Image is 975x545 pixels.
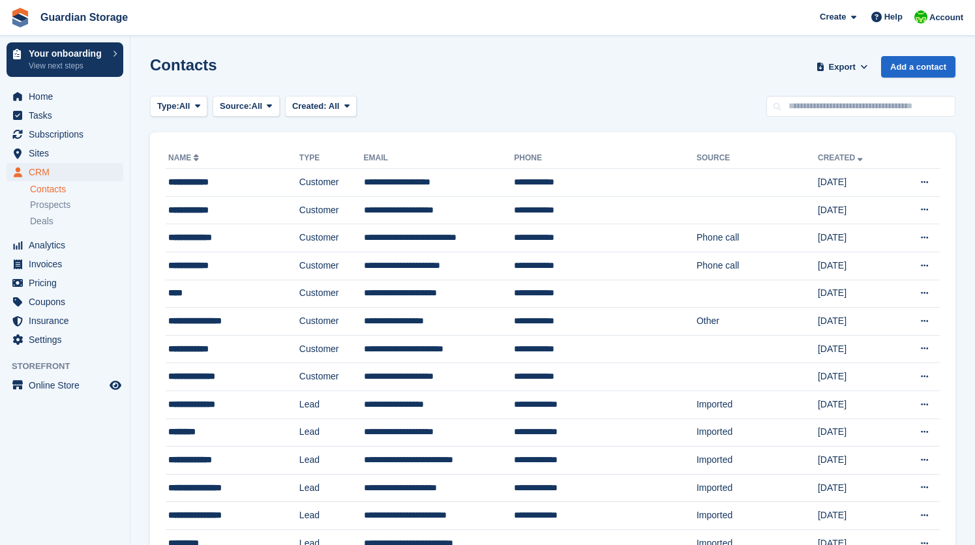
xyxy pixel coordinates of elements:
[697,252,818,280] td: Phone call
[7,376,123,394] a: menu
[29,163,107,181] span: CRM
[29,312,107,330] span: Insurance
[150,56,217,74] h1: Contacts
[150,96,207,117] button: Type: All
[818,474,895,502] td: [DATE]
[818,390,895,419] td: [DATE]
[29,293,107,311] span: Coupons
[35,7,133,28] a: Guardian Storage
[29,376,107,394] span: Online Store
[7,331,123,349] a: menu
[7,274,123,292] a: menu
[929,11,963,24] span: Account
[697,474,818,502] td: Imported
[818,153,865,162] a: Created
[884,10,903,23] span: Help
[29,144,107,162] span: Sites
[818,224,895,252] td: [DATE]
[364,148,515,169] th: Email
[697,224,818,252] td: Phone call
[697,148,818,169] th: Source
[7,236,123,254] a: menu
[299,148,364,169] th: Type
[299,335,364,363] td: Customer
[30,199,70,211] span: Prospects
[697,447,818,475] td: Imported
[329,101,340,111] span: All
[818,308,895,336] td: [DATE]
[299,196,364,224] td: Customer
[697,419,818,447] td: Imported
[299,169,364,197] td: Customer
[818,335,895,363] td: [DATE]
[29,274,107,292] span: Pricing
[299,308,364,336] td: Customer
[285,96,357,117] button: Created: All
[292,101,327,111] span: Created:
[697,502,818,530] td: Imported
[299,474,364,502] td: Lead
[29,125,107,143] span: Subscriptions
[7,144,123,162] a: menu
[29,87,107,106] span: Home
[108,377,123,393] a: Preview store
[252,100,263,113] span: All
[818,196,895,224] td: [DATE]
[7,312,123,330] a: menu
[29,331,107,349] span: Settings
[10,8,30,27] img: stora-icon-8386f47178a22dfd0bd8f6a31ec36ba5ce8667c1dd55bd0f319d3a0aa187defe.svg
[12,360,130,373] span: Storefront
[29,60,106,72] p: View next steps
[514,148,697,169] th: Phone
[29,106,107,125] span: Tasks
[29,236,107,254] span: Analytics
[299,419,364,447] td: Lead
[299,502,364,530] td: Lead
[697,308,818,336] td: Other
[7,125,123,143] a: menu
[299,390,364,419] td: Lead
[168,153,202,162] a: Name
[157,100,179,113] span: Type:
[30,198,123,212] a: Prospects
[813,56,871,78] button: Export
[820,10,846,23] span: Create
[914,10,927,23] img: Andrew Kinakin
[818,252,895,280] td: [DATE]
[818,419,895,447] td: [DATE]
[818,280,895,308] td: [DATE]
[213,96,280,117] button: Source: All
[29,255,107,273] span: Invoices
[30,214,123,228] a: Deals
[818,363,895,391] td: [DATE]
[30,183,123,196] a: Contacts
[881,56,955,78] a: Add a contact
[179,100,190,113] span: All
[30,215,53,228] span: Deals
[697,390,818,419] td: Imported
[7,293,123,311] a: menu
[7,255,123,273] a: menu
[7,42,123,77] a: Your onboarding View next steps
[818,502,895,530] td: [DATE]
[299,280,364,308] td: Customer
[29,49,106,58] p: Your onboarding
[7,163,123,181] a: menu
[829,61,856,74] span: Export
[7,106,123,125] a: menu
[299,447,364,475] td: Lead
[818,169,895,197] td: [DATE]
[299,252,364,280] td: Customer
[299,363,364,391] td: Customer
[220,100,251,113] span: Source:
[7,87,123,106] a: menu
[818,447,895,475] td: [DATE]
[299,224,364,252] td: Customer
